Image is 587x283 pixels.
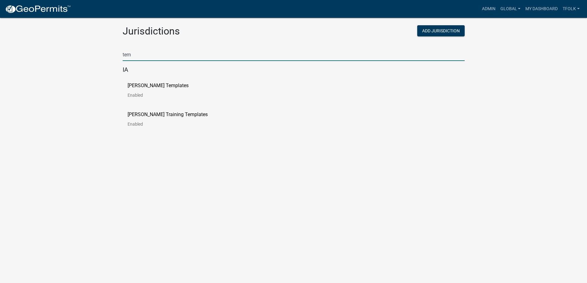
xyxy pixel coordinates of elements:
a: Admin [479,3,498,15]
a: tfolk [560,3,582,15]
a: My Dashboard [523,3,560,15]
h5: IA [123,66,465,73]
p: [PERSON_NAME] Training Templates [128,112,208,117]
p: Enabled [128,122,218,126]
button: Add Jurisdiction [417,25,465,36]
h2: Jurisdictions [123,25,289,37]
a: Global [498,3,523,15]
p: [PERSON_NAME] Templates [128,83,189,88]
a: [PERSON_NAME] TemplatesEnabled [128,83,198,102]
a: [PERSON_NAME] Training TemplatesEnabled [128,112,218,131]
p: Enabled [128,93,198,97]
